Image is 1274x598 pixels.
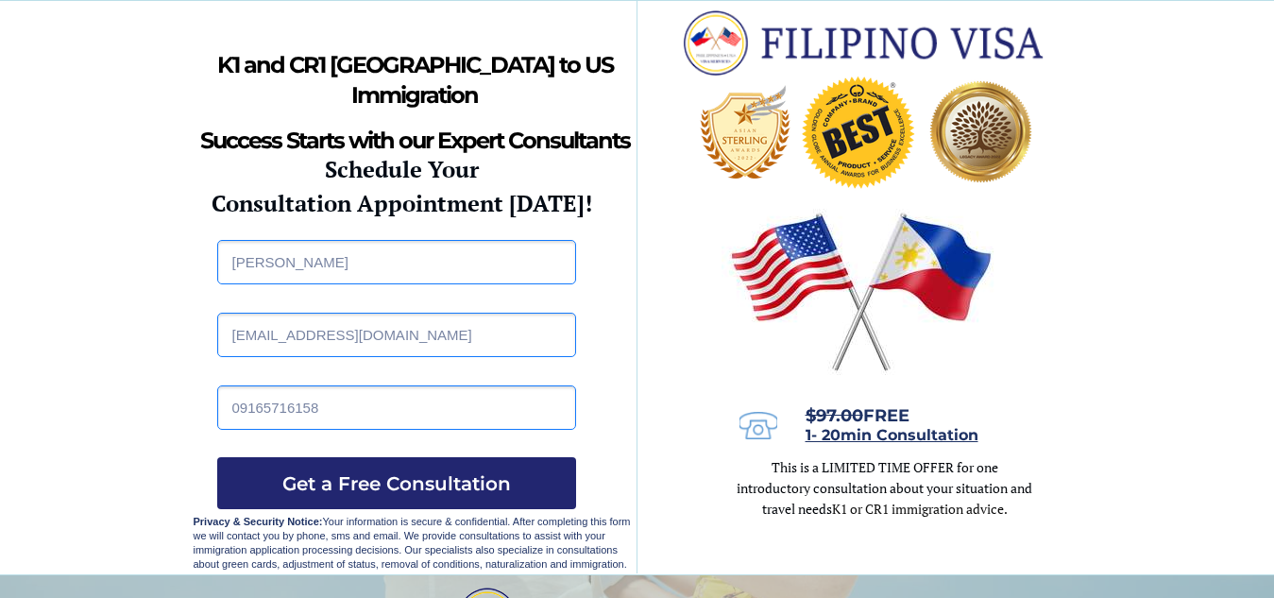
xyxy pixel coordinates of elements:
a: 1- 20min Consultation [806,428,978,443]
s: $97.00 [806,405,863,426]
span: K1 or CR1 immigration advice. [832,500,1008,518]
span: This is a LIMITED TIME OFFER for one introductory consultation about your situation and travel needs [737,458,1032,518]
strong: Success Starts with our Expert Consultants [200,127,630,154]
button: Get a Free Consultation [217,457,576,509]
input: Email [217,313,576,357]
strong: Privacy & Security Notice: [194,516,323,527]
span: FREE [806,405,909,426]
strong: Schedule Your [325,154,479,184]
span: Your information is secure & confidential. After completing this form we will contact you by phon... [194,516,631,570]
strong: K1 and CR1 [GEOGRAPHIC_DATA] to US Immigration [217,51,613,109]
span: Get a Free Consultation [217,472,576,495]
strong: Consultation Appointment [DATE]! [212,188,592,218]
input: Full Name [217,240,576,284]
span: 1- 20min Consultation [806,426,978,444]
input: Phone Number [217,385,576,430]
